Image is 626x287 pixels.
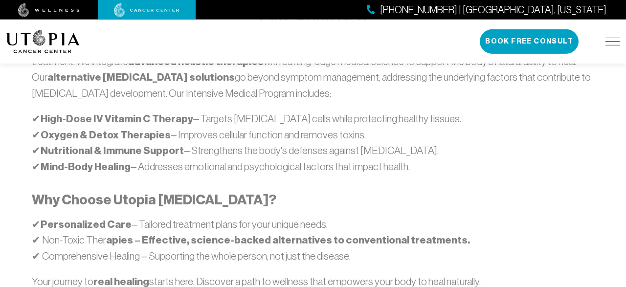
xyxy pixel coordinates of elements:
img: icon-hamburger [605,38,620,45]
p: At , we believe in a comprehensive, patient-centered approach to [MEDICAL_DATA] treatment. We int... [32,38,594,101]
a: [PHONE_NUMBER] | [GEOGRAPHIC_DATA], [US_STATE] [367,3,606,17]
span: [PHONE_NUMBER] | [GEOGRAPHIC_DATA], [US_STATE] [380,3,606,17]
strong: alternative [MEDICAL_DATA] solutions [47,71,235,84]
button: Book Free Consult [480,29,579,54]
img: logo [6,30,80,53]
p: ✔ – Tailored treatment plans for your unique needs. ✔ Non-Toxic Ther ✔ Comprehensive Healing – Su... [32,217,594,264]
p: ✔ – Targets [MEDICAL_DATA] cells while protecting healthy tissues. ✔ – Improves cellular function... [32,111,594,175]
strong: apies – Effective, science-backed alternatives to conventional treatments. [106,234,470,246]
strong: Personalized Care [41,218,132,231]
strong: High-Dose IV Vitamin C Therapy [41,112,193,125]
img: wellness [18,3,80,17]
strong: advanced holistic therapies [128,55,264,68]
img: cancer center [114,3,179,17]
strong: Mind-Body Healing [41,160,131,173]
strong: Oxygen & Detox Therapies [41,129,171,141]
strong: Why Choose Utopia [MEDICAL_DATA]? [32,192,276,208]
strong: Nutritional & Immune Support [41,144,184,157]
